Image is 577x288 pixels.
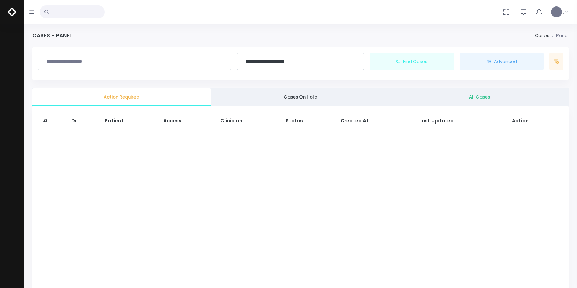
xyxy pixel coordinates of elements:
[67,113,101,129] th: Dr.
[38,94,206,101] span: Action Required
[563,9,564,15] span: ,
[508,113,562,129] th: Action
[282,113,336,129] th: Status
[535,32,549,39] a: Cases
[549,32,569,39] li: Panel
[217,94,385,101] span: Cases On Hold
[39,113,67,129] th: #
[159,113,216,129] th: Access
[460,53,544,70] button: Advanced
[370,53,454,70] button: Find Cases
[101,113,159,129] th: Patient
[336,113,415,129] th: Created At
[216,113,282,129] th: Clinician
[395,94,563,101] span: All Cases
[32,32,72,39] h4: Cases - Panel
[8,5,16,19] img: Logo Horizontal
[415,113,508,129] th: Last Updated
